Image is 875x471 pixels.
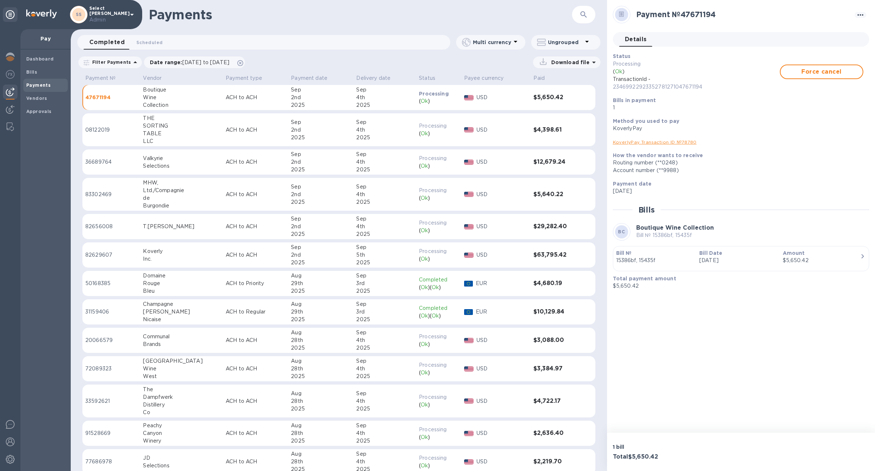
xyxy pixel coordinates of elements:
img: USD [464,366,474,371]
div: 2025 [291,344,350,352]
div: 2025 [291,259,350,266]
p: USD [477,223,528,230]
p: Ok [421,433,428,441]
div: Distillery [143,401,220,409]
p: 50168385 [85,280,137,287]
span: Scheduled [136,39,163,46]
p: 72089323 [85,365,137,373]
div: 2025 [291,405,350,413]
div: 2025 [356,230,413,238]
p: Ok [421,130,428,137]
div: Aug [291,357,350,365]
div: 4th [356,458,413,466]
b: Boutique Wine Collection [636,224,714,231]
p: Processing [419,219,458,227]
div: Rouge [143,280,220,287]
p: USD [477,429,528,437]
div: 3rd [356,308,413,316]
h1: Payments [149,7,506,22]
p: ACH to ACH [226,365,285,373]
div: Domaine [143,272,220,280]
div: 2025 [356,316,413,323]
p: ACH to ACH [226,191,285,198]
p: ACH to Priority [226,280,285,287]
div: Dampfwerk [143,393,220,401]
p: Processing [419,454,458,462]
p: Processing [419,155,458,162]
h3: $12,679.24 [533,159,577,166]
div: Nicaise [143,316,220,323]
p: Ok [432,312,439,320]
div: Sep [356,300,413,308]
span: Payment type [226,74,272,82]
div: 28th [291,397,350,405]
p: 91528669 [85,429,137,437]
h3: $63,795.42 [533,252,577,258]
h3: $4,722.17 [533,398,577,405]
p: Ok [421,162,428,170]
div: Aug [291,329,350,336]
b: Vendors [26,96,47,101]
p: 82656008 [85,223,137,230]
h3: $5,640.22 [533,191,577,198]
div: ( ) [419,194,458,202]
div: 2025 [291,373,350,380]
div: Selections [143,162,220,170]
div: Date range:[DATE] to [DATE] [144,57,245,68]
span: Vendor [143,74,171,82]
div: TABLE [143,130,220,137]
div: Unpin categories [3,7,17,22]
div: 29th [291,308,350,316]
p: EUR [476,308,528,316]
div: MHW, [143,179,220,187]
p: Completed [419,276,458,284]
div: 28th [291,336,350,344]
div: Boutique [143,86,220,94]
div: Wine [143,365,220,373]
span: Completed [89,37,125,47]
div: [PERSON_NAME] [143,308,220,316]
div: 2025 [356,437,413,445]
span: Paid [533,74,554,82]
p: Ok [421,462,428,470]
a: KoverlyPay Transaction ID № 78780 [613,139,697,145]
p: Processing [419,393,458,401]
h3: $3,384.97 [533,365,577,372]
p: Processing [419,187,458,194]
p: Ok [421,369,428,377]
p: USD [477,365,528,373]
p: Payment № [85,74,116,82]
p: ACH to ACH [226,223,285,230]
div: 3rd [356,280,413,287]
p: Ok [421,401,428,409]
img: Foreign exchange [6,70,15,79]
p: ACH to ACH [226,458,285,466]
div: 5th [356,251,413,259]
div: Aug [291,422,350,429]
div: 2025 [356,344,413,352]
div: 2025 [291,166,350,174]
img: USD [464,224,474,229]
p: USD [477,397,528,405]
div: Brands [143,340,220,348]
p: ACH to ACH [226,126,285,134]
p: TransactionId - [613,75,780,91]
h3: $2,219.70 [533,458,577,465]
div: 2025 [356,134,413,141]
h2: Payment № 47671194 [636,10,852,19]
p: Paid [533,74,545,82]
div: Collection [143,101,220,109]
div: Ltd./Compagnie [143,187,220,194]
div: 2nd [291,126,350,134]
div: 4th [356,94,413,101]
h2: Bills [638,205,655,214]
div: Sep [356,422,413,429]
div: SORTING [143,122,220,130]
div: JD [143,454,220,462]
h3: $5,650.42 [533,94,577,101]
div: Bleu [143,287,220,295]
p: 36689764 [85,158,137,166]
div: 2025 [356,373,413,380]
p: [DATE] [613,187,863,195]
div: Sep [356,86,413,94]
